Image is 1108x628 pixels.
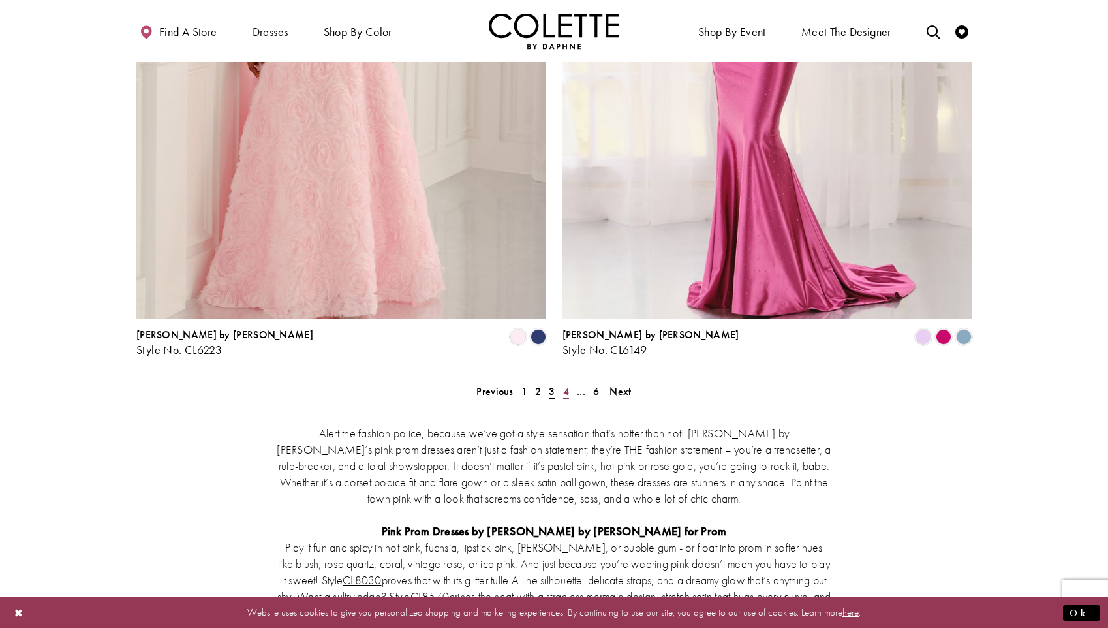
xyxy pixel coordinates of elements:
a: here [842,606,859,619]
i: Dusty Blue [956,329,972,345]
a: Meet the designer [798,13,895,49]
span: [PERSON_NAME] by [PERSON_NAME] [562,328,739,341]
span: Shop by color [320,13,395,49]
span: Current page [545,382,559,401]
span: 3 [549,385,555,398]
button: Submit Dialog [1063,604,1100,621]
span: Meet the designer [801,25,891,39]
i: Light Pink [510,329,526,345]
button: Close Dialog [8,601,30,624]
span: 1 [521,385,527,398]
div: Colette by Daphne Style No. CL6149 [562,329,739,356]
a: ... [573,382,589,401]
a: 1 [517,382,531,401]
p: Website uses cookies to give you personalized shopping and marketing experiences. By continuing t... [94,604,1014,621]
a: CL8570 [410,589,449,604]
i: Lilac [916,329,931,345]
span: 2 [535,385,541,398]
a: Visit Home Page [489,13,619,49]
a: CL8030 [343,573,381,588]
p: Play it fun and spicy in hot pink, fuchsia, lipstick pink, [PERSON_NAME], or bubble gum - or floa... [277,539,831,621]
a: Check Wishlist [952,13,972,49]
span: 4 [563,385,569,398]
a: Prev Page [472,382,517,401]
div: Colette by Daphne Style No. CL6223 [136,329,313,356]
span: ... [577,385,585,398]
span: Shop By Event [695,13,769,49]
span: [PERSON_NAME] by [PERSON_NAME] [136,328,313,341]
span: Previous [476,385,513,398]
strong: Pink Prom Dresses by [PERSON_NAME] by [PERSON_NAME] for Prom [382,524,727,539]
i: Raspberry [936,329,951,345]
i: Navy Blue [531,329,546,345]
a: Find a store [136,13,220,49]
span: Style No. CL6223 [136,342,222,357]
p: Alert the fashion police, because we’ve got a style sensation that’s hotter than hot! [PERSON_NAM... [277,425,831,507]
a: 6 [589,382,603,401]
span: Dresses [253,25,288,39]
span: 6 [593,385,599,398]
span: Style No. CL6149 [562,342,647,357]
span: Find a store [159,25,217,39]
a: 4 [559,382,573,401]
span: Dresses [249,13,292,49]
span: Shop by color [324,25,392,39]
img: Colette by Daphne [489,13,619,49]
a: Toggle search [923,13,943,49]
a: 2 [531,382,545,401]
span: Shop By Event [698,25,766,39]
a: Next Page [606,382,635,401]
span: Next [609,385,631,398]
